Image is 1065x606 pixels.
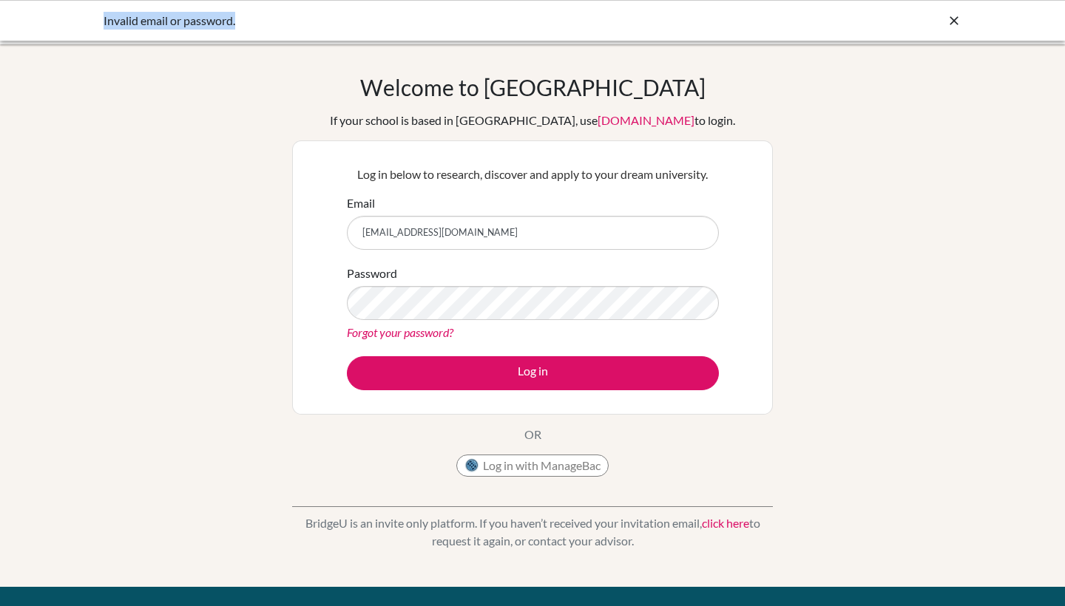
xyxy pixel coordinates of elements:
[702,516,749,530] a: click here
[347,356,719,390] button: Log in
[360,74,706,101] h1: Welcome to [GEOGRAPHIC_DATA]
[347,325,453,339] a: Forgot your password?
[456,454,609,477] button: Log in with ManageBac
[347,166,719,183] p: Log in below to research, discover and apply to your dream university.
[524,426,541,443] p: OR
[598,113,694,127] a: [DOMAIN_NAME]
[330,112,735,129] div: If your school is based in [GEOGRAPHIC_DATA], use to login.
[347,194,375,212] label: Email
[347,265,397,282] label: Password
[292,514,773,550] p: BridgeU is an invite only platform. If you haven’t received your invitation email, to request it ...
[104,12,740,30] div: Invalid email or password.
